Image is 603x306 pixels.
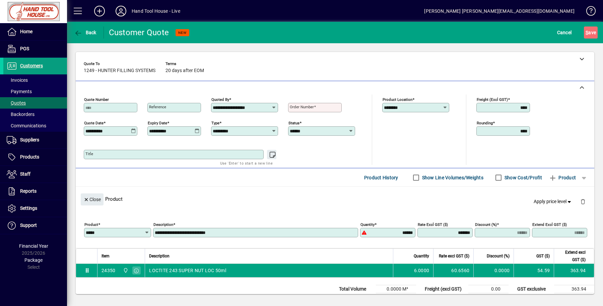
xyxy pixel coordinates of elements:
[153,222,173,227] mat-label: Description
[554,293,594,301] td: 54.59
[72,26,98,39] button: Back
[581,1,595,23] a: Knowledge Base
[3,149,67,166] a: Products
[475,222,497,227] mat-label: Discount (%)
[20,188,37,194] span: Reports
[477,121,493,125] mat-label: Rounding
[545,172,579,184] button: Product
[74,30,96,35] span: Back
[24,257,43,263] span: Package
[3,97,67,109] a: Quotes
[586,27,596,38] span: ave
[211,121,219,125] mat-label: Type
[148,121,167,125] mat-label: Expiry date
[89,5,110,17] button: Add
[414,252,429,260] span: Quantity
[424,6,575,16] div: [PERSON_NAME] [PERSON_NAME][EMAIL_ADDRESS][DOMAIN_NAME]
[555,26,574,39] button: Cancel
[376,285,416,293] td: 0.0000 M³
[7,100,26,106] span: Quotes
[79,196,105,202] app-page-header-button: Close
[84,121,104,125] mat-label: Quote date
[361,172,401,184] button: Product History
[20,205,37,211] span: Settings
[84,222,98,227] mat-label: Product
[534,198,573,205] span: Apply price level
[3,74,67,86] a: Invoices
[3,183,67,200] a: Reports
[584,26,598,39] button: Save
[102,252,110,260] span: Item
[468,293,509,301] td: 0.00
[290,105,314,109] mat-label: Order number
[211,97,229,102] mat-label: Quoted by
[575,198,591,204] app-page-header-button: Delete
[19,243,48,249] span: Financial Year
[3,23,67,40] a: Home
[7,112,35,117] span: Backorders
[3,200,67,217] a: Settings
[149,105,166,109] mat-label: Reference
[418,222,448,227] mat-label: Rate excl GST ($)
[20,223,37,228] span: Support
[3,166,67,183] a: Staff
[531,196,575,208] button: Apply price level
[149,267,226,274] span: LOCTITE 243 SUPER NUT LOC 50ml
[3,132,67,148] a: Suppliers
[20,137,39,142] span: Suppliers
[421,285,468,293] td: Freight (excl GST)
[558,249,586,263] span: Extend excl GST ($)
[85,151,93,156] mat-label: Title
[288,121,299,125] mat-label: Status
[20,29,32,34] span: Home
[110,5,132,17] button: Profile
[487,252,510,260] span: Discount (%)
[76,187,594,211] div: Product
[178,30,187,35] span: NEW
[132,6,180,16] div: Hand Tool House - Live
[109,27,169,38] div: Customer Quote
[336,285,376,293] td: Total Volume
[364,172,398,183] span: Product History
[575,193,591,209] button: Delete
[3,217,67,234] a: Support
[3,109,67,120] a: Backorders
[414,267,429,274] span: 6.0000
[383,97,412,102] mat-label: Product location
[376,293,416,301] td: 0.0000 Kg
[3,41,67,57] a: POS
[20,63,43,68] span: Customers
[84,97,109,102] mat-label: Quote number
[7,89,32,94] span: Payments
[503,174,542,181] label: Show Cost/Profit
[557,27,572,38] span: Cancel
[473,264,514,277] td: 0.0000
[83,194,101,205] span: Close
[7,123,46,128] span: Communications
[220,159,273,167] mat-hint: Use 'Enter' to start a new line
[477,97,508,102] mat-label: Freight (excl GST)
[438,267,469,274] div: 60.6560
[7,77,28,83] span: Invoices
[360,222,375,227] mat-label: Quantity
[554,285,594,293] td: 363.94
[554,264,594,277] td: 363.94
[67,26,104,39] app-page-header-button: Back
[421,174,483,181] label: Show Line Volumes/Weights
[20,154,39,160] span: Products
[514,264,554,277] td: 54.59
[536,252,550,260] span: GST ($)
[121,267,129,274] span: Frankton
[3,120,67,131] a: Communications
[102,267,115,274] div: 24350
[84,68,155,73] span: 1249 - HUNTER FILLING SYSTEMS
[421,293,468,301] td: Rounding
[20,171,30,177] span: Staff
[20,46,29,51] span: POS
[336,293,376,301] td: Total Weight
[468,285,509,293] td: 0.00
[3,86,67,97] a: Payments
[532,222,567,227] mat-label: Extend excl GST ($)
[549,172,576,183] span: Product
[514,285,554,293] td: GST exclusive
